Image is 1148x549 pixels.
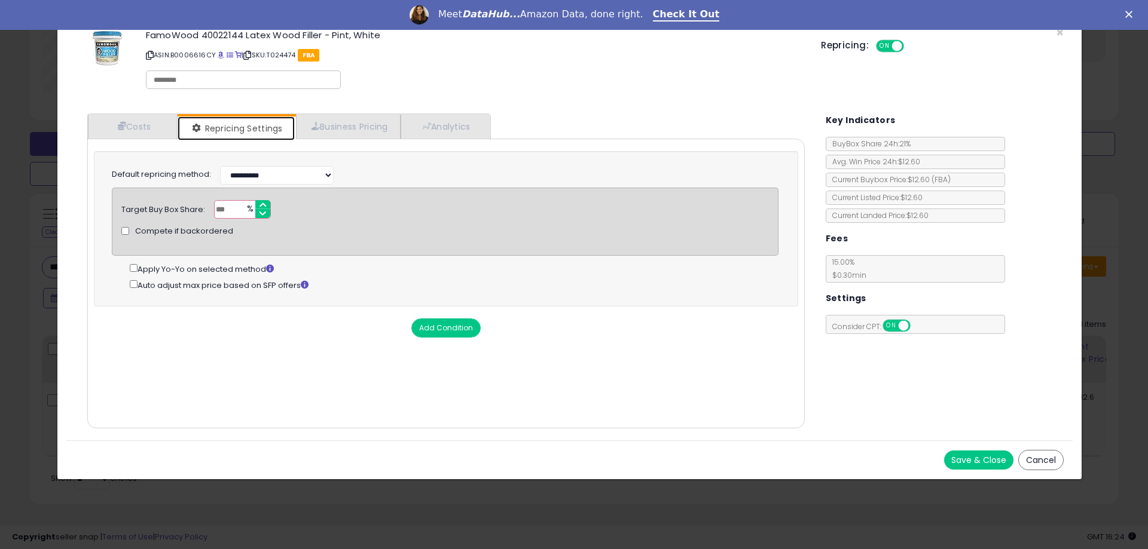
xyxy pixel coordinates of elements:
[908,321,927,331] span: OFF
[218,50,224,60] a: BuyBox page
[826,257,866,280] span: 15.00 %
[135,226,233,237] span: Compete if backordered
[227,50,233,60] a: All offer listings
[1056,24,1064,41] span: ×
[410,5,429,24] img: Profile image for Georgie
[88,30,124,66] img: 41OO36trnwL._SL60_.jpg
[826,139,911,149] span: BuyBox Share 24h: 21%
[932,174,951,185] span: ( FBA )
[438,8,643,20] div: Meet Amazon Data, done right.
[826,113,896,128] h5: Key Indicators
[130,262,778,275] div: Apply Yo-Yo on selected method
[296,114,401,139] a: Business Pricing
[462,8,520,20] i: DataHub...
[826,174,951,185] span: Current Buybox Price:
[821,41,869,50] h5: Repricing:
[908,174,951,185] span: $12.60
[411,318,481,338] button: Add Condition
[178,116,295,140] a: Repricing Settings
[826,291,866,306] h5: Settings
[826,192,923,203] span: Current Listed Price: $12.60
[944,450,1013,470] button: Save & Close
[826,270,866,280] span: $0.30 min
[401,114,489,139] a: Analytics
[240,201,259,219] span: %
[902,41,921,51] span: OFF
[235,50,242,60] a: Your listing only
[826,231,848,246] h5: Fees
[884,321,899,331] span: ON
[826,157,920,167] span: Avg. Win Price 24h: $12.60
[877,41,892,51] span: ON
[298,49,320,62] span: FBA
[130,278,778,292] div: Auto adjust max price based on SFP offers
[146,45,803,65] p: ASIN: B0006616CY | SKU: T024474
[653,8,720,22] a: Check It Out
[146,30,803,39] h3: FamoWood 40022144 Latex Wood Filler - Pint, White
[112,169,211,180] label: Default repricing method:
[121,200,205,216] div: Target Buy Box Share:
[826,210,929,220] span: Current Landed Price: $12.60
[1125,11,1137,18] div: Close
[88,114,178,139] a: Costs
[826,321,926,332] span: Consider CPT:
[1018,450,1064,470] button: Cancel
